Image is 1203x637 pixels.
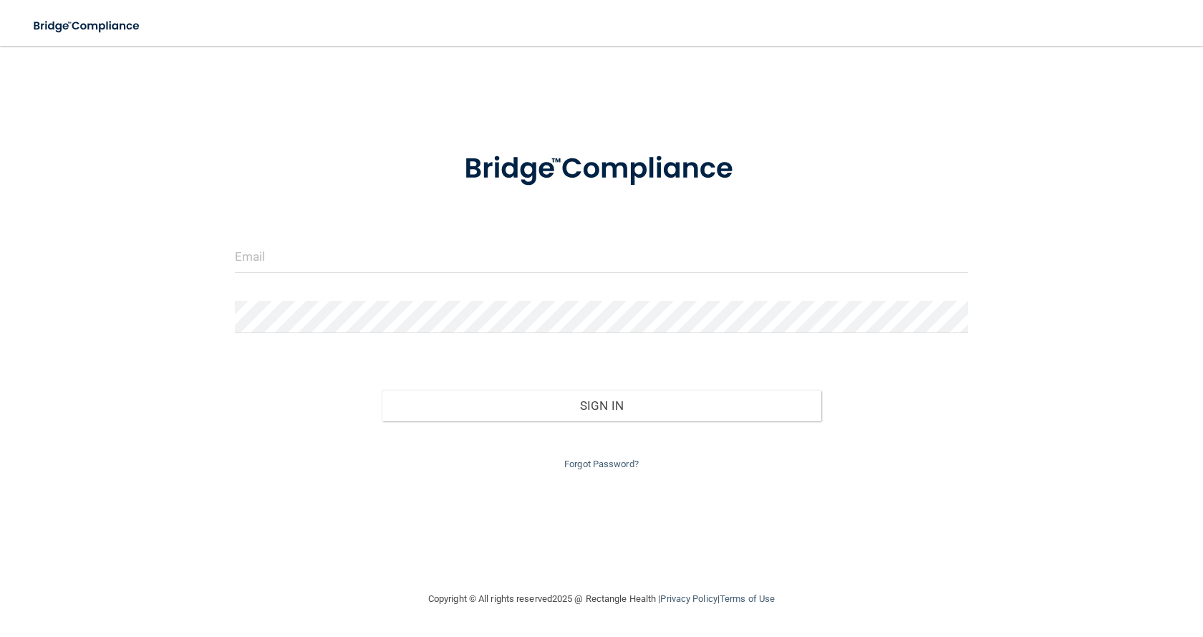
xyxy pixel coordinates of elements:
[564,459,639,469] a: Forgot Password?
[435,132,768,206] img: bridge_compliance_login_screen.278c3ca4.svg
[235,241,968,273] input: Email
[21,11,153,41] img: bridge_compliance_login_screen.278c3ca4.svg
[382,390,821,421] button: Sign In
[340,576,863,622] div: Copyright © All rights reserved 2025 @ Rectangle Health | |
[720,593,775,604] a: Terms of Use
[660,593,717,604] a: Privacy Policy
